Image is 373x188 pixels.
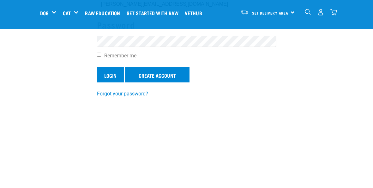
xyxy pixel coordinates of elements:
[240,9,249,15] img: van-moving.png
[63,9,71,17] a: Cat
[252,12,289,14] span: Set Delivery Area
[97,91,148,97] a: Forgot your password?
[83,0,125,26] a: Raw Education
[97,52,276,60] label: Remember me
[125,67,190,82] a: Create Account
[330,9,337,16] img: home-icon@2x.png
[183,0,207,26] a: Vethub
[125,0,183,26] a: Get started with Raw
[40,9,49,17] a: Dog
[97,67,124,82] input: Login
[305,9,311,15] img: home-icon-1@2x.png
[97,53,101,57] input: Remember me
[317,9,324,16] img: user.png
